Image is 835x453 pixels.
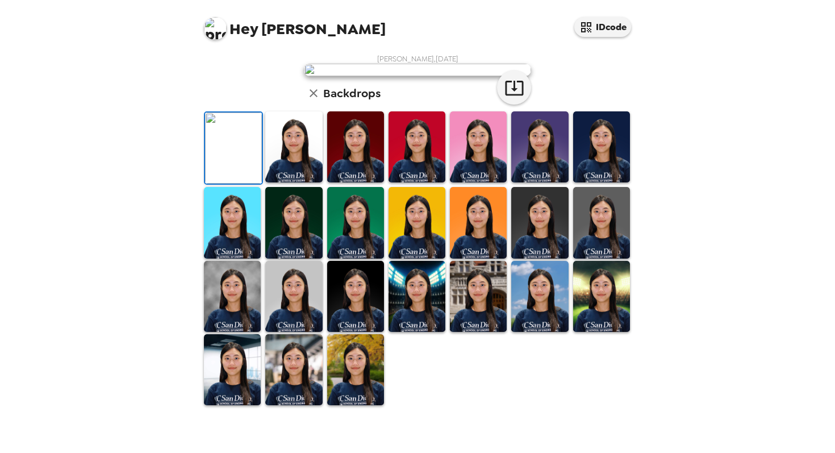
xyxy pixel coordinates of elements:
[204,17,227,40] img: profile pic
[304,64,531,76] img: user
[323,84,381,102] h6: Backdrops
[204,11,386,37] span: [PERSON_NAME]
[205,113,262,184] img: Original
[377,54,458,64] span: [PERSON_NAME] , [DATE]
[229,19,258,39] span: Hey
[574,17,631,37] button: IDcode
